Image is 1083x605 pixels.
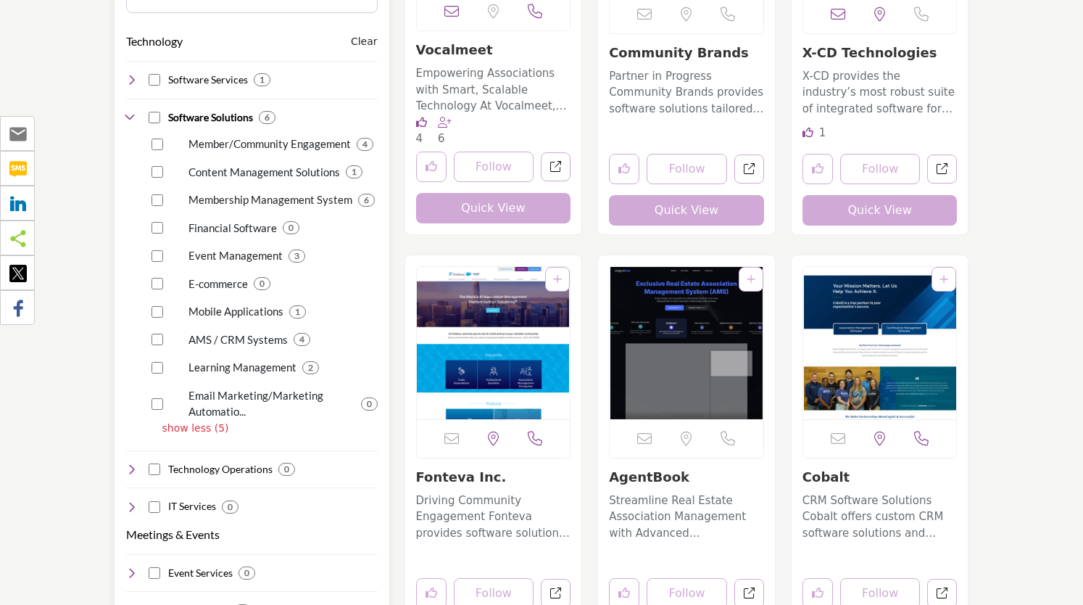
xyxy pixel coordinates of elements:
[609,45,749,60] a: Community Brands
[609,154,639,184] button: Like listing
[188,332,288,348] p: AMS / CRM Systems: Association management software (AMS) and customer relationship management (CR...
[747,273,755,285] a: Add To List
[802,45,958,61] h3: X-CD Technologies
[308,363,313,373] b: 2
[299,334,304,345] b: 4
[289,223,294,233] b: 0
[553,273,562,285] a: Add To List
[416,42,571,58] h3: Vocalmeet
[416,469,507,485] a: Fonteva Inc.
[734,155,764,184] a: Open community-brands in new tab
[416,193,571,223] button: Quick View
[802,469,850,485] a: Cobalt
[254,277,270,290] div: 0 Results For E-commerce
[283,221,299,234] div: 0 Results For Financial Software
[152,362,163,374] input: Select Learning Management checkbox
[609,493,764,542] p: Streamline Real Estate Association Management with Advanced SolutionsThis company operates within...
[259,111,275,124] div: 6 Results For Software Solutions
[346,165,362,178] div: 1 Results For Content Management Solutions
[802,469,958,485] h3: Cobalt
[152,398,163,410] input: Select Email Marketing/Marketing Automation checkbox
[188,359,296,376] p: Learning Management: Software platforms and solutions for delivering online courses, training pro...
[289,250,305,263] div: 3 Results For Event Management
[362,139,368,149] b: 4
[244,568,249,578] b: 0
[364,195,369,205] b: 6
[188,303,283,320] p: Mobile Applications: Mobile applications designed for association management, member communicatio...
[149,464,160,475] input: Select Technology Operations checkbox
[367,399,372,409] b: 0
[416,65,571,115] p: Empowering Associations with Smart, Scalable Technology At Vocalmeet, we specialize in delivering...
[152,139,163,150] input: Select Member/Community Engagement checkbox
[416,489,571,542] a: Driving Community Engagement Fonteva provides software solutions tailored for associations, nonpr...
[238,567,255,580] div: 0 Results For Event Services
[438,132,445,145] span: 6
[416,469,571,485] h3: Fonteva Inc.
[168,499,216,514] h4: IT Services: IT services and support
[361,398,378,411] div: 0 Results For Email Marketing/Marketing Automation
[162,421,378,436] p: show less (5)
[126,33,183,50] button: Technology
[152,334,163,345] input: Select AMS / CRM Systems checkbox
[188,136,351,152] p: Member/Community Engagement: Strategies, tools, and platforms to enhance member and community eng...
[802,195,958,226] button: Quick View
[302,361,319,374] div: 2 Results For Learning Management
[254,73,270,86] div: 1 Results For Software Services
[358,194,375,207] div: 6 Results For Membership Management System
[278,463,295,476] div: 0 Results For Technology Operations
[149,567,160,579] input: Select Event Services checkbox
[416,132,423,145] span: 4
[610,267,763,419] a: Open Listing in new tab
[289,305,306,318] div: 1 Results For Mobile Applications
[126,526,220,543] button: Meetings & Events
[149,112,160,123] input: Select Software Solutions checkbox
[416,493,571,542] p: Driving Community Engagement Fonteva provides software solutions tailored for associations, nonpr...
[294,251,299,261] b: 3
[819,126,826,139] span: 1
[168,73,248,87] h4: Software Services: Software development and support services
[168,462,273,477] h4: Technology Operations: Services for managing technology operations
[416,62,571,115] a: Empowering Associations with Smart, Scalable Technology At Vocalmeet, we specialize in delivering...
[609,45,764,61] h3: Community Brands
[802,68,958,118] p: X-CD provides the industry’s most robust suite of integrated software for academic associations a...
[188,164,340,181] p: Content Management Solutions: Software solutions and platforms for organizing, publishing, and ma...
[647,154,727,184] button: Follow
[802,65,958,118] a: X-CD provides the industry’s most robust suite of integrated software for academic associations a...
[284,464,289,474] b: 0
[260,75,265,85] b: 1
[803,267,957,419] img: Cobalt
[152,222,163,234] input: Select Financial Software checkbox
[222,501,238,514] div: 0 Results For IT Services
[802,45,937,60] a: X-CD Technologies
[840,154,921,184] button: Follow
[265,112,270,123] b: 6
[416,152,447,182] button: Like listing
[438,115,455,147] div: Followers
[609,65,764,118] a: Partner in Progress Community Brands provides software solutions tailored for associations, nonpr...
[609,489,764,542] a: Streamline Real Estate Association Management with Advanced SolutionsThis company operates within...
[168,110,253,125] h4: Software Solutions: Software solutions and applications
[352,167,357,177] b: 1
[152,250,163,262] input: Select Event Management checkbox
[149,501,160,513] input: Select IT Services checkbox
[802,493,958,542] p: CRM Software Solutions Cobalt offers custom CRM software solutions and products for Dynamics 365 ...
[188,220,277,236] p: Financial Software: Software solutions for financial management, accounting, budgeting, and finan...
[294,333,310,346] div: 4 Results For AMS / CRM Systems
[260,279,265,289] b: 0
[188,192,352,208] p: Membership Management System: Membership Management System
[168,566,233,580] h4: Event Services: Comprehensive event management services
[152,306,163,318] input: Select Mobile Applications checkbox
[609,469,689,485] a: AgentBook
[803,267,957,419] a: Open Listing in new tab
[188,247,283,264] p: Event Management: Comprehensive solutions for managing association events, including registration...
[454,152,534,182] button: Follow
[609,469,764,485] h3: AgentBook
[802,489,958,542] a: CRM Software Solutions Cobalt offers custom CRM software solutions and products for Dynamics 365 ...
[188,276,248,292] p: E-commerce: Online selling and transaction services for associations, including membership regist...
[802,127,813,138] i: Like
[417,267,570,419] a: Open Listing in new tab
[802,154,833,184] button: Like listing
[939,273,948,285] a: Add To List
